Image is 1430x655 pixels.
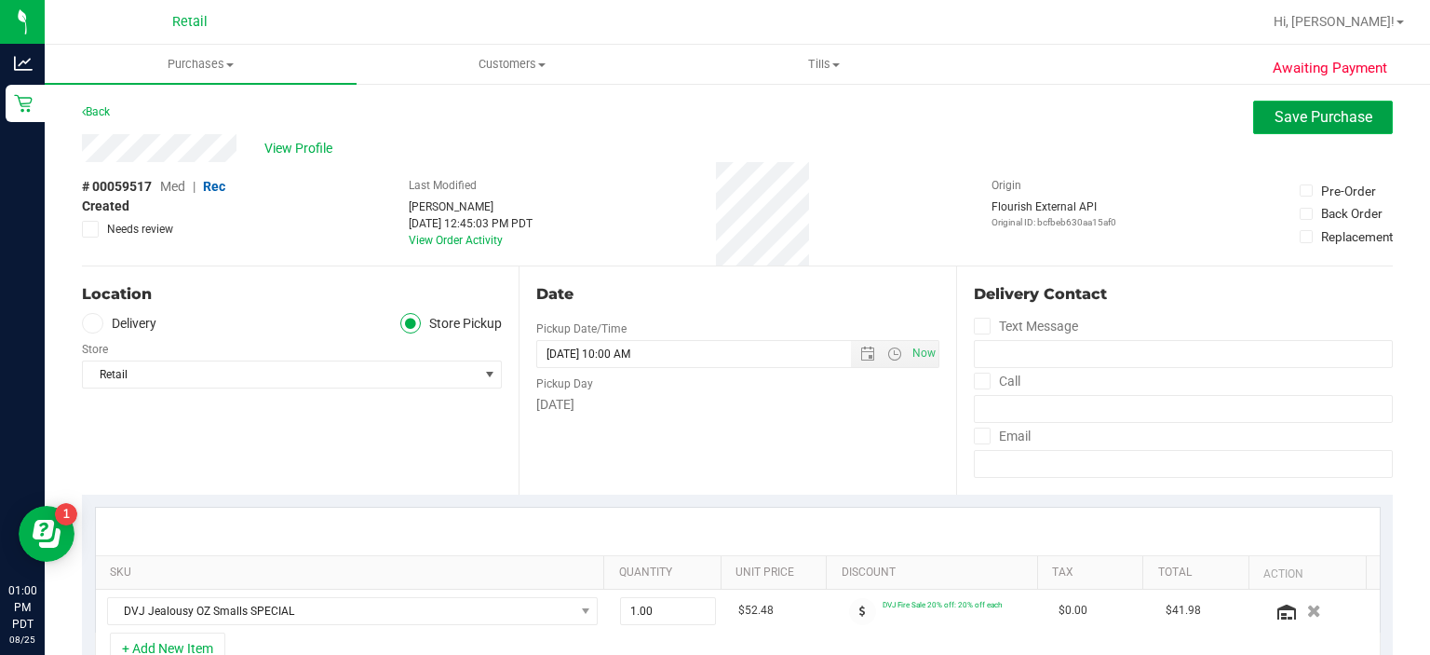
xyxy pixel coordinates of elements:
span: Tills [669,56,979,73]
button: Save Purchase [1253,101,1393,134]
div: Back Order [1321,204,1383,223]
a: Unit Price [735,566,819,580]
label: Origin [992,177,1021,194]
span: Retail [172,14,208,30]
span: select [478,362,501,388]
span: Purchases [45,56,357,73]
span: Save Purchase [1275,108,1372,126]
a: View Order Activity [409,234,503,247]
div: Delivery Contact [974,283,1393,306]
span: NO DATA FOUND [107,597,599,625]
a: SKU [110,566,597,580]
span: Med [160,179,185,194]
label: Pickup Day [536,375,593,392]
span: $52.48 [738,602,774,620]
a: Quantity [619,566,714,580]
label: Call [974,368,1020,395]
span: Customers [357,56,668,73]
div: Date [536,283,938,306]
span: # 00059517 [82,177,152,197]
div: [PERSON_NAME] [409,198,533,215]
inline-svg: Analytics [14,54,33,73]
span: Open the date view [851,347,883,362]
label: Text Message [974,313,1078,340]
iframe: Resource center [19,506,74,562]
input: Format: (999) 999-9999 [974,340,1393,368]
a: Back [82,105,110,118]
input: 1.00 [621,598,715,624]
div: [DATE] 12:45:03 PM PDT [409,215,533,232]
a: Tills [668,45,980,84]
a: Total [1158,566,1242,580]
div: Flourish External API [992,198,1116,229]
span: Set Current date [908,340,939,367]
label: Store [82,341,108,358]
span: Needs review [107,221,173,238]
div: Replacement [1321,227,1393,246]
label: Store Pickup [400,313,503,334]
input: Format: (999) 999-9999 [974,395,1393,423]
span: | [193,179,196,194]
a: Purchases [45,45,357,84]
label: Pickup Date/Time [536,321,627,337]
a: Tax [1052,566,1136,580]
div: Location [82,283,502,306]
inline-svg: Retail [14,94,33,113]
span: Rec [203,179,225,194]
div: [DATE] [536,395,938,415]
span: Hi, [PERSON_NAME]! [1274,14,1395,29]
span: DVJ Jealousy OZ Smalls SPECIAL [108,598,574,624]
iframe: Resource center unread badge [55,503,77,525]
span: Created [82,197,129,216]
span: DVJ Fire Sale 20% off: 20% off each [883,600,1002,609]
th: Action [1248,556,1366,590]
label: Last Modified [409,177,477,194]
p: 08/25 [8,633,36,647]
label: Delivery [82,313,156,334]
label: Email [974,423,1031,450]
span: $0.00 [1059,602,1087,620]
span: $41.98 [1166,602,1201,620]
div: Pre-Order [1321,182,1376,200]
span: Retail [83,362,478,388]
a: Discount [842,566,1031,580]
span: Open the time view [878,347,910,362]
a: Customers [357,45,668,84]
p: Original ID: bcfbeb630aa15af0 [992,215,1116,229]
span: Awaiting Payment [1273,58,1387,79]
span: View Profile [264,139,339,158]
p: 01:00 PM PDT [8,582,36,633]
